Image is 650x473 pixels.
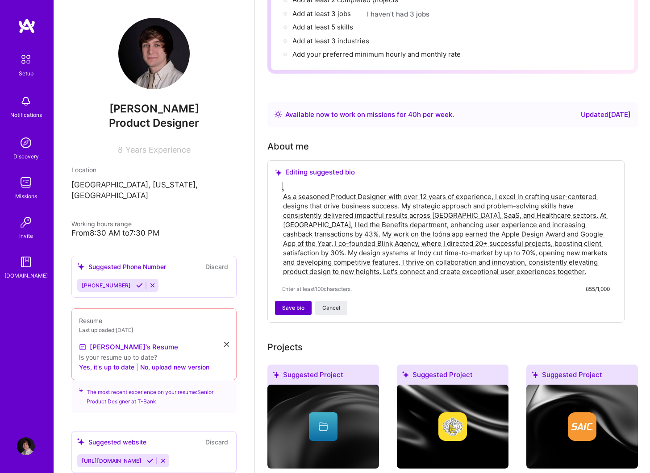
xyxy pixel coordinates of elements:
i: Reject [149,282,156,289]
i: icon SuggestedTeams [79,387,83,394]
div: About me [267,140,309,153]
span: 40 [408,110,417,119]
span: Enter at least 100 characters. [282,284,352,294]
div: Discovery [13,152,39,161]
span: 8 [118,145,123,154]
i: icon SuggestedTeams [402,371,409,378]
button: No, upload new version [140,362,209,373]
span: [PERSON_NAME] [71,102,237,116]
div: Suggested Project [526,365,638,388]
div: Suggested Project [267,365,379,388]
i: icon SuggestedTeams [273,371,279,378]
i: Reject [160,457,167,464]
img: logo [18,18,36,34]
span: Add at least 5 skills [292,23,353,31]
img: setup [17,50,35,69]
i: Accept [147,457,154,464]
i: Accept [136,282,143,289]
div: Missions [15,191,37,201]
i: icon SuggestedTeams [275,169,282,176]
span: Save bio [282,304,304,312]
span: [PHONE_NUMBER] [82,282,131,289]
button: Save bio [275,301,312,315]
div: Notifications [10,110,42,120]
span: Add at least 3 industries [292,37,369,45]
i: icon SuggestedTeams [532,371,538,378]
img: Company logo [438,412,467,441]
div: Setup [19,69,33,78]
img: discovery [17,134,35,152]
a: [PERSON_NAME]'s Resume [79,342,178,353]
div: Suggested Project [397,365,508,388]
div: From 8:30 AM to 7:30 PM [71,228,237,238]
div: Projects [267,340,303,354]
span: Add your preferred minimum hourly and monthly rate [292,50,461,58]
span: Resume [79,317,102,324]
div: Suggested website [77,437,146,447]
img: cover [267,385,379,469]
img: Invite [17,213,35,231]
div: Invite [19,231,33,241]
button: Discard [203,437,231,447]
img: Availability [275,111,282,118]
img: guide book [17,253,35,271]
span: [URL][DOMAIN_NAME] [82,457,142,464]
i: icon SuggestedTeams [77,438,85,446]
div: Is your resume up to date? [79,353,229,362]
span: Cancel [322,304,340,312]
div: [DOMAIN_NAME] [4,271,48,280]
p: [GEOGRAPHIC_DATA], [US_STATE], [GEOGRAPHIC_DATA] [71,180,237,201]
img: User Avatar [118,18,190,89]
div: Suggested Phone Number [77,262,166,271]
img: teamwork [17,174,35,191]
img: User Avatar [17,437,35,455]
img: Company logo [568,412,596,441]
span: Add at least 3 jobs [292,9,351,18]
button: I haven't had 3 jobs [367,9,429,19]
span: Product Designer [109,116,199,129]
div: The most recent experience on your resume: Senior Product Designer at T-Bank [71,375,237,413]
button: Yes, it's up to date [79,362,134,373]
div: 855/1,000 [586,284,610,294]
img: bell [17,92,35,110]
span: Working hours range [71,220,132,228]
div: Add projects you've worked on [267,340,303,354]
div: Available now to work on missions for h per week . [285,109,454,120]
img: cover [526,385,638,469]
img: cover [397,385,508,469]
div: Last uploaded: [DATE] [79,325,229,335]
i: icon SuggestedTeams [77,263,85,270]
div: Editing suggested bio [275,168,617,177]
div: Updated [DATE] [581,109,631,120]
div: Location [71,165,237,174]
span: | [136,362,138,372]
span: Years Experience [125,145,191,154]
img: Resume [79,344,86,351]
i: icon Close [224,342,229,347]
textarea: As a seasoned Product Designer with over 12 years of experience, I excel in crafting user-centere... [282,191,610,277]
button: Cancel [315,301,347,315]
button: Discard [203,261,231,272]
a: User Avatar [15,437,37,455]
